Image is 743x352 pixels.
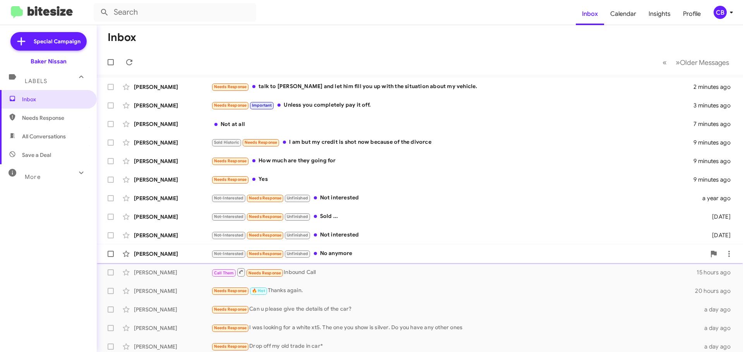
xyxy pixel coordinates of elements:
span: Needs Response [214,177,247,182]
div: I am but my credit is shot now because of the divorce [211,138,693,147]
div: How much are they going for [211,156,693,165]
div: Baker Nissan [31,58,67,65]
span: Unfinished [287,214,308,219]
a: Inbox [576,3,604,25]
span: Needs Response [214,84,247,89]
a: Special Campaign [10,32,87,51]
span: Important [252,103,272,108]
span: Needs Response [214,158,247,163]
span: Not-Interested [214,251,244,256]
span: Needs Response [248,270,281,275]
div: Unless you completely pay it off. [211,101,693,110]
div: Not interested [211,194,700,202]
div: [PERSON_NAME] [134,157,211,165]
span: Needs Response [249,251,282,256]
div: [PERSON_NAME] [134,287,211,295]
div: 15 hours ago [697,269,737,276]
div: Not interested [211,231,700,240]
span: Needs Response [214,307,247,312]
div: a day ago [700,343,737,350]
h1: Inbox [108,31,136,44]
span: Needs Response [249,214,282,219]
div: [PERSON_NAME] [134,120,211,128]
span: Needs Response [249,233,282,238]
div: 2 minutes ago [693,83,737,91]
div: [DATE] [700,231,737,239]
nav: Page navigation example [658,54,734,70]
div: 9 minutes ago [693,157,737,165]
span: More [25,173,41,180]
a: Insights [642,3,677,25]
span: Needs Response [214,288,247,293]
span: Needs Response [22,114,88,122]
span: Needs Response [214,325,247,330]
span: Labels [25,78,47,85]
div: Yes [211,175,693,184]
div: [PERSON_NAME] [134,269,211,276]
div: I was looking for a white xt5. The one you show is silver. Do you have any other ones [211,323,700,332]
div: [PERSON_NAME] [134,83,211,91]
div: [PERSON_NAME] [134,139,211,146]
div: [PERSON_NAME] [134,250,211,258]
span: Needs Response [249,196,282,201]
span: Needs Response [245,140,277,145]
span: « [663,58,667,67]
div: Thanks again. [211,286,695,295]
div: [PERSON_NAME] [134,306,211,313]
div: [DATE] [700,213,737,221]
div: 7 minutes ago [693,120,737,128]
div: a year ago [700,194,737,202]
span: Unfinished [287,251,308,256]
button: Next [671,54,734,70]
span: Unfinished [287,233,308,238]
a: Profile [677,3,707,25]
div: a day ago [700,324,737,332]
span: » [676,58,680,67]
span: Unfinished [287,196,308,201]
div: [PERSON_NAME] [134,343,211,350]
div: 3 minutes ago [693,102,737,109]
div: [PERSON_NAME] [134,324,211,332]
span: Needs Response [214,344,247,349]
div: [PERSON_NAME] [134,213,211,221]
span: All Conversations [22,133,66,140]
span: Special Campaign [34,37,80,45]
div: [PERSON_NAME] [134,102,211,109]
button: CB [707,6,734,19]
div: Sold ... [211,212,700,221]
div: Not at all [211,120,693,128]
div: Can u please give the details of the car? [211,305,700,314]
div: Inbound Call [211,267,697,277]
div: [PERSON_NAME] [134,176,211,184]
div: CB [714,6,727,19]
span: Older Messages [680,58,729,67]
button: Previous [658,54,671,70]
div: 9 minutes ago [693,176,737,184]
div: No anymore [211,249,706,258]
div: Drop off my old trade in car* [211,342,700,351]
span: Save a Deal [22,151,51,159]
span: Not-Interested [214,233,244,238]
span: Inbox [22,95,88,103]
div: 9 minutes ago [693,139,737,146]
div: 20 hours ago [695,287,737,295]
span: Not-Interested [214,214,244,219]
input: Search [94,3,256,22]
span: Call Them [214,270,234,275]
span: Needs Response [214,103,247,108]
div: a day ago [700,306,737,313]
span: Sold Historic [214,140,240,145]
div: [PERSON_NAME] [134,194,211,202]
span: Not-Interested [214,196,244,201]
span: 🔥 Hot [252,288,265,293]
a: Calendar [604,3,642,25]
div: talk to [PERSON_NAME] and let him fill you up with the situation about my vehicle. [211,82,693,91]
div: [PERSON_NAME] [134,231,211,239]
